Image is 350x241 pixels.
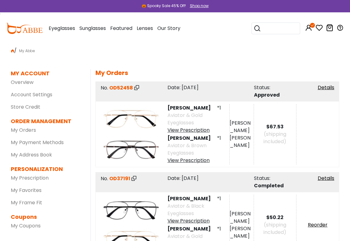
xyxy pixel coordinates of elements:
a: Reorder [308,221,328,228]
dt: Coupons [11,213,81,221]
div: [PERSON_NAME] [230,225,254,240]
div: (shipping included) [254,131,296,145]
div: $50.22 [254,214,296,221]
a: Store Credit [11,103,40,110]
a: Shop now [187,3,209,8]
span: [PERSON_NAME] [167,225,216,232]
a: Details [318,84,334,91]
a: My Payment Methods [11,139,64,146]
span: [DATE] [182,175,199,182]
a: Account Settings [11,91,52,98]
div: 🎃 Spooky Sale 45% Off! [142,3,186,9]
dt: MY ACCOUNT [11,69,50,77]
a: My Orders [11,127,36,134]
a: My Address Book [11,151,52,158]
img: product image [101,104,161,134]
img: home.png [11,49,14,52]
div: [PERSON_NAME] [230,119,254,134]
div: [PERSON_NAME] [230,210,254,225]
span: Lenses [137,25,153,32]
span: OD37191 [109,175,130,182]
div: / [6,44,344,54]
img: product image [101,134,161,164]
a: My Frame Fit [11,199,42,206]
dt: PERSONALIZATION [11,165,81,173]
dt: ORDER MANAGEMENT [11,117,81,125]
div: (shipping included) [254,221,296,236]
div: View Prescription [167,127,229,134]
span: Sunglasses [79,25,106,32]
span: Aviator & Black Eyeglasses [167,202,204,217]
div: $67.53 [254,123,296,131]
span: Status: [254,84,270,91]
span: Status: [254,175,270,182]
span: [PERSON_NAME] [167,104,216,111]
span: Date: [167,175,180,182]
span: My Abbe [17,48,37,53]
span: Featured [110,25,132,32]
div: [PERSON_NAME] [230,134,254,149]
span: Date: [167,84,180,91]
img: product image [101,195,161,225]
span: OD52458 [109,84,133,91]
span: Aviator & Gold Eyeglasses [167,112,203,126]
span: [PERSON_NAME] [167,195,216,202]
a: My Prescription [11,174,49,181]
div: Shop now [190,3,209,9]
span: Aviator & Brown Eyeglasses [167,142,207,156]
img: abbeglasses.com [6,23,42,34]
a: My Favorites [11,187,42,194]
a: Overview [11,79,34,86]
div: View Prescription [167,217,229,225]
span: Completed [254,182,284,189]
span: [PERSON_NAME] [167,135,216,142]
div: View Prescription [167,157,229,164]
a: My Coupons [11,222,41,229]
span: Our Story [157,25,180,32]
span: No. [101,84,108,91]
span: Approved [254,91,280,98]
span: [DATE] [182,84,199,91]
a: Details [318,175,334,182]
h5: My Orders [95,69,339,77]
span: Eyeglasses [49,25,75,32]
span: No. [101,175,108,182]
